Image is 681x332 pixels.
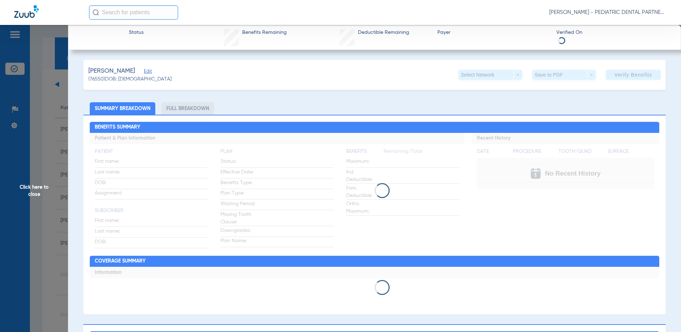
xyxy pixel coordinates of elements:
[161,102,214,115] li: Full Breakdown
[90,122,660,133] h2: Benefits Summary
[90,256,660,267] h2: Coverage Summary
[437,29,550,36] span: Payer
[645,298,681,332] iframe: Chat Widget
[14,5,39,18] img: Zuub Logo
[88,67,135,76] span: [PERSON_NAME]
[242,29,287,36] span: Benefits Remaining
[89,5,178,20] input: Search for patients
[144,69,150,76] span: Edit
[358,29,409,36] span: Deductible Remaining
[556,29,669,36] span: Verified On
[549,9,667,16] span: [PERSON_NAME] - PEDIATRIC DENTAL PARTNERS SHREVEPORT
[129,29,144,36] span: Status
[90,102,155,115] li: Summary Breakdown
[88,76,172,83] span: (76550) DOB: [DEMOGRAPHIC_DATA]
[93,9,99,16] img: Search Icon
